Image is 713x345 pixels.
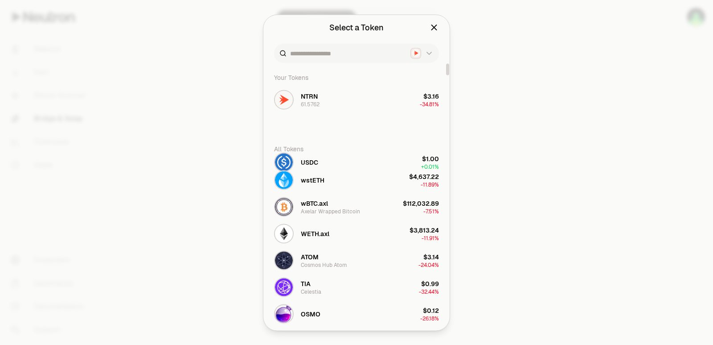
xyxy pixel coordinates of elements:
[301,309,320,318] span: OSMO
[301,261,347,268] div: Cosmos Hub Atom
[269,68,444,86] div: Your Tokens
[269,193,444,220] button: wBTC.axl LogowBTC.axlAxelar Wrapped Bitcoin$112,032.89-7.51%
[420,100,439,108] span: -34.81%
[269,274,444,300] button: TIA LogoTIACelestia$0.99-32.44%
[301,252,319,261] span: ATOM
[269,149,444,175] button: USDC LogoUSDC$1.00+0.01%
[301,208,360,215] div: Axelar Wrapped Bitcoin
[275,224,293,242] img: WETH.axl Logo
[275,278,293,296] img: TIA Logo
[422,154,439,163] div: $1.00
[409,172,439,181] div: $4,637.22
[419,288,439,295] span: -32.44%
[421,181,439,188] span: -11.89%
[301,288,321,295] div: Celestia
[403,199,439,208] div: $112,032.89
[275,153,293,171] img: USDC Logo
[301,279,311,288] span: TIA
[418,261,439,268] span: -24.04%
[301,199,328,208] span: wBTC.axl
[421,163,439,170] span: + 0.01%
[423,91,439,100] div: $3.16
[275,198,293,216] img: wBTC.axl Logo
[301,158,318,166] span: USDC
[275,251,293,269] img: ATOM Logo
[412,49,420,58] img: Neutron Logo
[275,305,293,323] img: OSMO Logo
[421,279,439,288] div: $0.99
[410,225,439,234] div: $3,813.24
[423,252,439,261] div: $3.14
[423,306,439,315] div: $0.12
[429,21,439,33] button: Close
[301,229,329,238] span: WETH.axl
[269,300,444,327] button: OSMO LogoOSMO$0.12-26.18%
[269,166,444,193] button: wstETH LogowstETH$4,637.22-11.89%
[269,220,444,247] button: WETH.axl LogoWETH.axl$3,813.24-11.91%
[301,91,318,100] span: NTRN
[410,48,434,58] button: Neutron LogoNeutron Logo
[329,21,384,33] div: Select a Token
[301,100,320,108] div: 61.5762
[269,140,444,158] div: All Tokens
[275,91,293,108] img: NTRN Logo
[269,86,444,113] button: NTRN LogoNTRN61.5762$3.16-34.81%
[420,315,439,322] span: -26.18%
[269,247,444,274] button: ATOM LogoATOMCosmos Hub Atom$3.14-24.04%
[275,171,293,189] img: wstETH Logo
[423,208,439,215] span: -7.51%
[301,175,324,184] span: wstETH
[422,234,439,241] span: -11.91%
